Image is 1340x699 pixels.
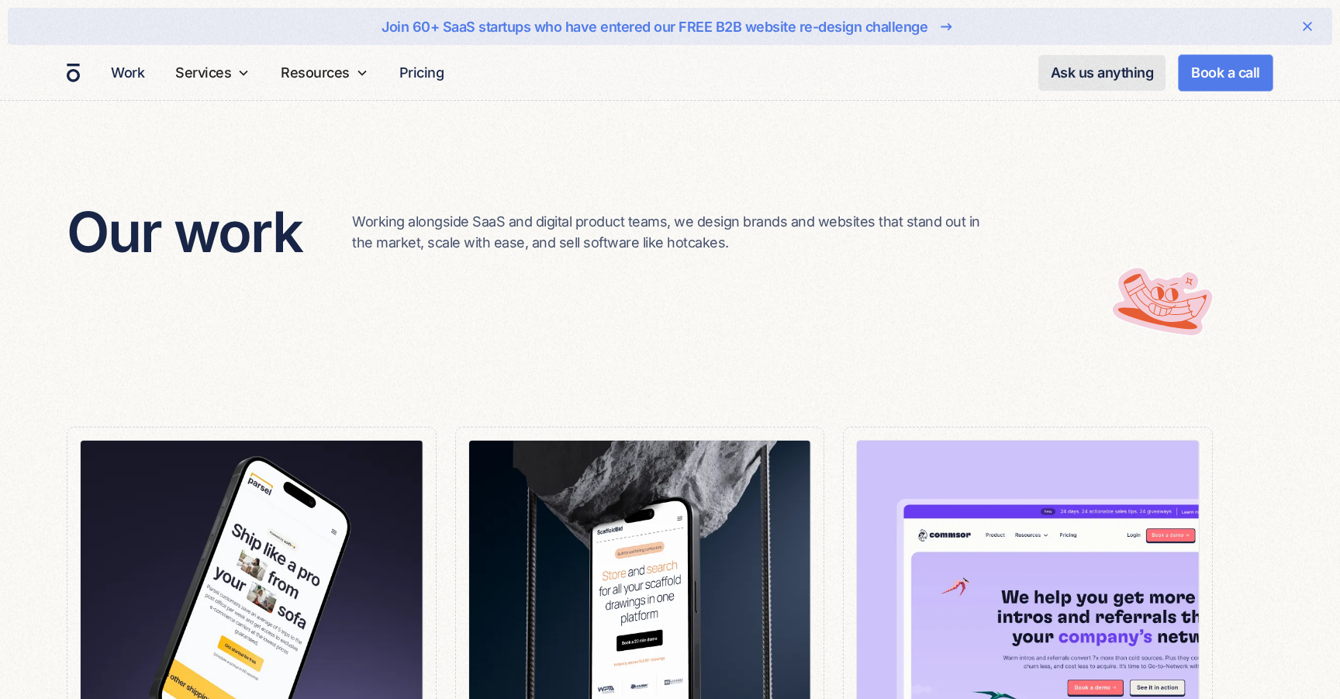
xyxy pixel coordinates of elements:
[352,211,996,253] p: Working alongside SaaS and digital product teams, we design brands and websites that stand out in...
[169,45,256,100] div: Services
[382,16,927,37] div: Join 60+ SaaS startups who have entered our FREE B2B website re-design challenge
[175,62,231,83] div: Services
[1178,54,1273,92] a: Book a call
[1038,55,1166,91] a: Ask us anything
[393,57,451,88] a: Pricing
[57,14,1283,39] a: Join 60+ SaaS startups who have entered our FREE B2B website re-design challenge
[275,45,375,100] div: Resources
[67,199,302,265] h2: Our work
[281,62,350,83] div: Resources
[105,57,150,88] a: Work
[67,63,80,83] a: home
